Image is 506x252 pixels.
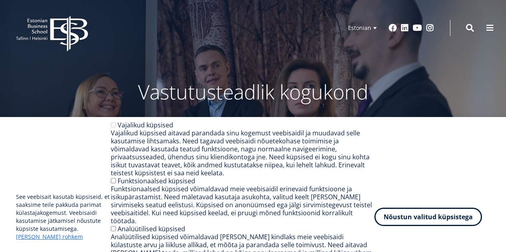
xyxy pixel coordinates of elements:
[374,208,482,226] button: Nõustun valitud küpsistega
[118,224,185,233] label: Analüütilised küpsised
[426,24,434,32] a: Instagram
[413,24,422,32] a: Youtube
[16,193,111,241] p: See veebisait kasutab küpsiseid, et saaksime teile pakkuda parimat külastajakogemust. Veebisaidi ...
[118,177,195,185] label: Funktsionaalsed küpsised
[401,24,409,32] a: Linkedin
[41,80,465,104] p: Vastutusteadlik kogukond
[16,233,83,241] a: [PERSON_NAME] rohkem
[118,121,173,129] label: Vajalikud küpsised
[389,24,397,32] a: Facebook
[111,129,374,177] div: Vajalikud küpsised aitavad parandada sinu kogemust veebisaidil ja muudavad selle kasutamise lihts...
[111,185,374,225] div: Funktsionaalsed küpsised võimaldavad meie veebisaidil erinevaid funktsioone ja isikupärastamist. ...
